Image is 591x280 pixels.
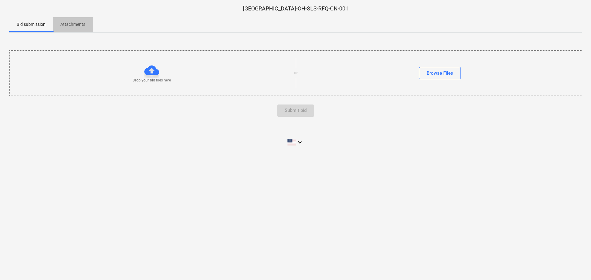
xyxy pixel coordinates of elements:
p: Drop your bid files here [133,78,171,83]
button: Browse Files [419,67,461,79]
p: Attachments [60,21,85,28]
p: or [294,70,298,76]
p: [GEOGRAPHIC_DATA]-OH-SLS-RFQ-CN-001 [9,5,582,12]
p: Bid submission [17,21,46,28]
i: keyboard_arrow_down [296,139,304,146]
div: Browse Files [427,69,453,77]
div: Drop your bid files hereorBrowse Files [9,50,582,96]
